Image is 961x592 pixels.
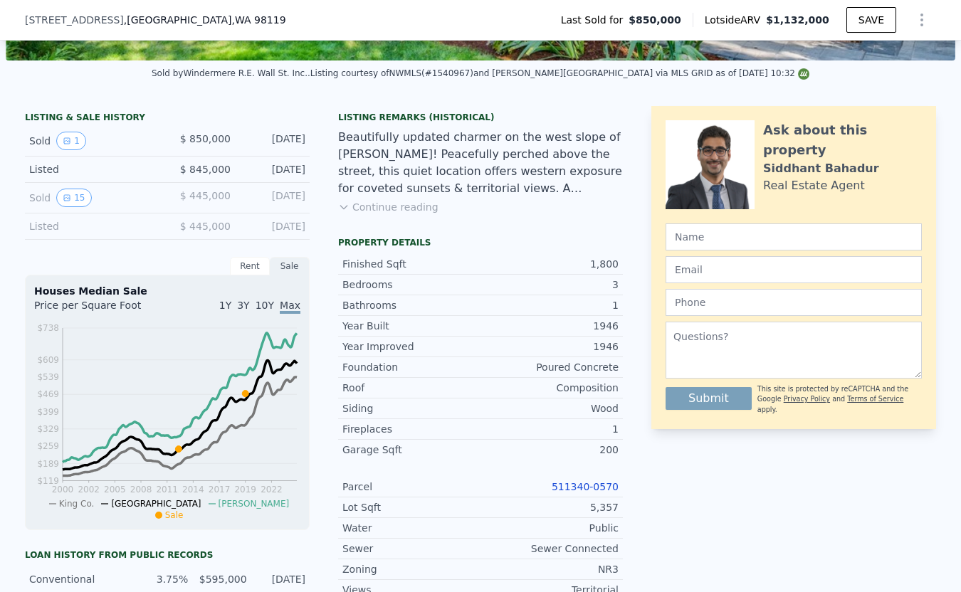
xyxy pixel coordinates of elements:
[37,441,59,451] tspan: $259
[342,277,480,292] div: Bedrooms
[342,401,480,416] div: Siding
[124,13,286,27] span: , [GEOGRAPHIC_DATA]
[480,443,619,457] div: 200
[230,257,270,275] div: Rent
[766,14,829,26] span: $1,132,000
[242,219,305,233] div: [DATE]
[29,572,130,586] div: Conventional
[763,160,879,177] div: Siddhant Bahadur
[342,562,480,576] div: Zoning
[342,443,480,457] div: Garage Sqft
[56,132,86,150] button: View historical data
[29,219,156,233] div: Listed
[705,13,766,27] span: Lotside ARV
[37,476,59,486] tspan: $119
[196,572,246,586] div: $595,000
[908,6,936,34] button: Show Options
[480,541,619,556] div: Sewer Connected
[480,381,619,395] div: Composition
[180,190,231,201] span: $ 445,000
[480,339,619,354] div: 1946
[342,521,480,535] div: Water
[270,257,310,275] div: Sale
[78,485,100,495] tspan: 2002
[629,13,681,27] span: $850,000
[552,481,619,492] a: 511340-0570
[180,133,231,144] span: $ 850,000
[480,360,619,374] div: Poured Concrete
[209,485,231,495] tspan: 2017
[25,112,310,126] div: LISTING & SALE HISTORY
[480,521,619,535] div: Public
[34,284,300,298] div: Houses Median Sale
[338,129,623,197] div: Beautifully updated charmer on the west slope of [PERSON_NAME]! Peacefully perched above the stre...
[480,401,619,416] div: Wood
[763,177,865,194] div: Real Estate Agent
[242,132,305,150] div: [DATE]
[480,277,619,292] div: 3
[29,189,156,207] div: Sold
[111,499,201,509] span: [GEOGRAPHIC_DATA]
[757,384,922,415] div: This site is protected by reCAPTCHA and the Google and apply.
[342,541,480,556] div: Sewer
[29,162,156,176] div: Listed
[480,257,619,271] div: 1,800
[480,500,619,514] div: 5,357
[180,221,231,232] span: $ 445,000
[480,319,619,333] div: 1946
[256,572,305,586] div: [DATE]
[56,189,91,207] button: View historical data
[242,189,305,207] div: [DATE]
[280,300,300,314] span: Max
[342,480,480,494] div: Parcel
[37,355,59,365] tspan: $609
[256,300,274,311] span: 10Y
[237,300,249,311] span: 3Y
[480,422,619,436] div: 1
[234,485,256,495] tspan: 2019
[342,500,480,514] div: Lot Sqft
[182,485,204,495] tspan: 2014
[104,485,126,495] tspan: 2005
[37,389,59,399] tspan: $469
[180,164,231,175] span: $ 845,000
[666,256,922,283] input: Email
[338,112,623,123] div: Listing Remarks (Historical)
[261,485,283,495] tspan: 2022
[342,360,480,374] div: Foundation
[480,298,619,312] div: 1
[846,7,896,33] button: SAVE
[342,381,480,395] div: Roof
[52,485,74,495] tspan: 2000
[25,549,310,561] div: Loan history from public records
[480,562,619,576] div: NR3
[231,14,285,26] span: , WA 98119
[242,162,305,176] div: [DATE]
[59,499,95,509] span: King Co.
[152,68,310,78] div: Sold by Windermere R.E. Wall St. Inc. .
[342,339,480,354] div: Year Improved
[130,485,152,495] tspan: 2008
[798,68,809,80] img: NWMLS Logo
[342,257,480,271] div: Finished Sqft
[37,323,59,333] tspan: $738
[138,572,188,586] div: 3.75%
[666,289,922,316] input: Phone
[34,298,167,321] div: Price per Square Foot
[37,407,59,417] tspan: $399
[37,424,59,434] tspan: $329
[763,120,922,160] div: Ask about this property
[666,387,752,410] button: Submit
[156,485,178,495] tspan: 2011
[165,510,184,520] span: Sale
[342,422,480,436] div: Fireplaces
[784,395,830,403] a: Privacy Policy
[219,300,231,311] span: 1Y
[29,132,156,150] div: Sold
[37,459,59,469] tspan: $189
[342,298,480,312] div: Bathrooms
[342,319,480,333] div: Year Built
[25,13,124,27] span: [STREET_ADDRESS]
[310,68,809,78] div: Listing courtesy of NWMLS (#1540967) and [PERSON_NAME][GEOGRAPHIC_DATA] via MLS GRID as of [DATE]...
[666,223,922,250] input: Name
